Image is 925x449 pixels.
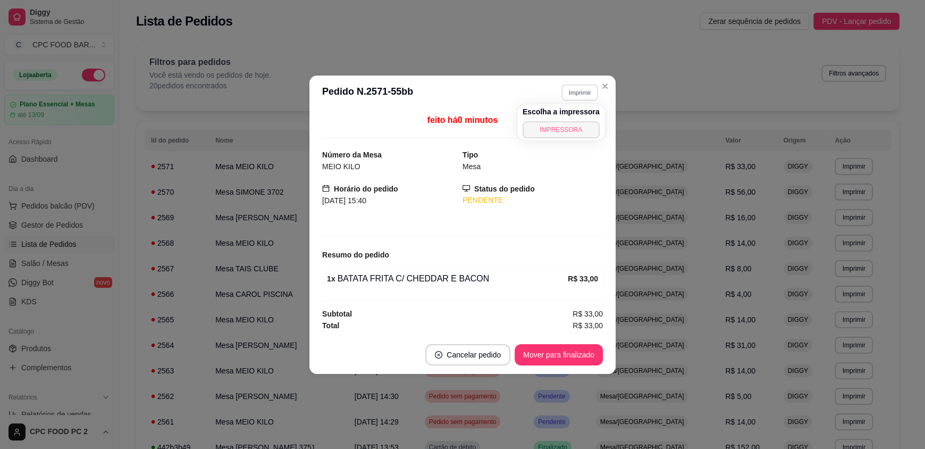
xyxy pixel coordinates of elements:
[435,351,442,359] span: close-circle
[463,162,481,171] span: Mesa
[322,310,352,318] strong: Subtotal
[523,106,600,117] h4: Escolha a impressora
[573,308,603,320] span: R$ 33,00
[327,272,568,285] div: BATATA FRITA C/ CHEDDAR E BACON
[322,162,360,171] span: MEIO KILO
[334,185,398,193] strong: Horário do pedido
[474,185,535,193] strong: Status do pedido
[463,185,470,192] span: desktop
[322,185,330,192] span: calendar
[322,84,413,101] h3: Pedido N. 2571-55bb
[322,321,339,330] strong: Total
[523,121,600,138] button: IMPRESSORA
[322,151,382,159] strong: Número da Mesa
[596,78,613,95] button: Close
[425,344,510,365] button: close-circleCancelar pedido
[463,151,478,159] strong: Tipo
[327,275,335,283] strong: 1 x
[568,275,598,283] strong: R$ 33,00
[573,320,603,331] span: R$ 33,00
[561,84,598,101] button: Imprimir
[322,251,389,259] strong: Resumo do pedido
[463,195,603,206] div: PENDENTE
[427,115,498,124] span: feito há 0 minutos
[322,196,366,205] span: [DATE] 15:40
[515,344,603,365] button: Mover para finalizado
